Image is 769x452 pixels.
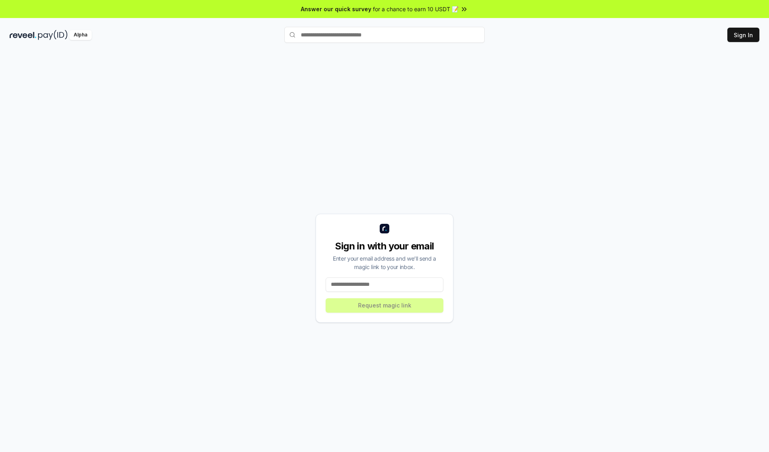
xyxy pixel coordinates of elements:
div: Enter your email address and we’ll send a magic link to your inbox. [326,254,443,271]
img: logo_small [380,224,389,233]
div: Sign in with your email [326,240,443,253]
span: for a chance to earn 10 USDT 📝 [373,5,459,13]
button: Sign In [727,28,759,42]
span: Answer our quick survey [301,5,371,13]
img: pay_id [38,30,68,40]
div: Alpha [69,30,92,40]
img: reveel_dark [10,30,36,40]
